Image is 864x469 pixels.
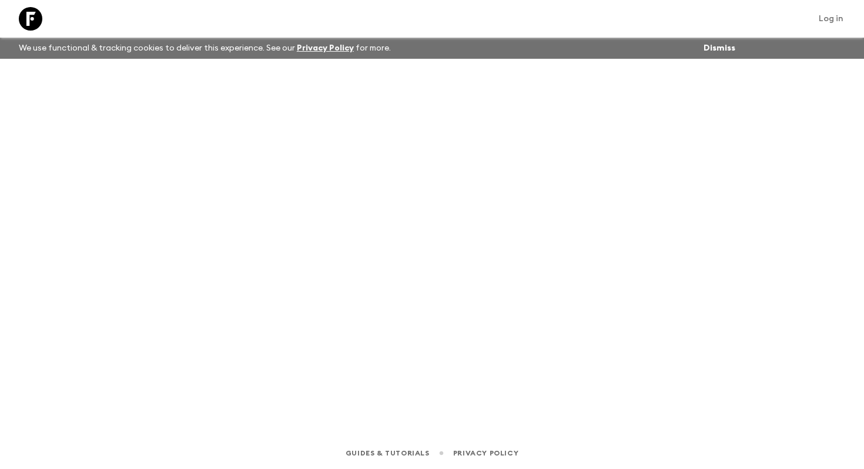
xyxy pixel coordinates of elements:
a: Guides & Tutorials [346,447,430,460]
a: Privacy Policy [453,447,518,460]
p: We use functional & tracking cookies to deliver this experience. See our for more. [14,38,396,59]
button: Dismiss [701,40,738,56]
a: Privacy Policy [297,44,354,52]
a: Log in [812,11,850,27]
